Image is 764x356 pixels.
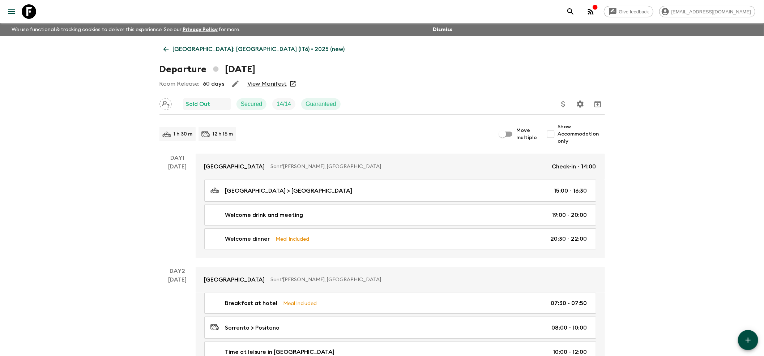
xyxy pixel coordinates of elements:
p: 60 days [203,80,225,88]
button: menu [4,4,19,19]
a: [GEOGRAPHIC_DATA]Sant'[PERSON_NAME], [GEOGRAPHIC_DATA] [196,267,605,293]
div: [DATE] [168,162,187,258]
p: Room Release: [159,80,200,88]
p: Sant'[PERSON_NAME], [GEOGRAPHIC_DATA] [271,163,546,170]
p: Guaranteed [306,100,336,108]
p: [GEOGRAPHIC_DATA] > [GEOGRAPHIC_DATA] [225,186,353,195]
span: Move multiple [517,127,538,141]
p: Welcome dinner [225,235,270,243]
span: Give feedback [615,9,653,14]
p: Sold Out [186,100,210,108]
a: Privacy Policy [183,27,218,32]
a: [GEOGRAPHIC_DATA]: [GEOGRAPHIC_DATA] (IT6) • 2025 (new) [159,42,349,56]
a: View Manifest [247,80,287,87]
p: 1 h 30 m [174,130,193,138]
p: Meal Included [276,235,310,243]
p: 20:30 - 22:00 [551,235,587,243]
p: Welcome drink and meeting [225,211,303,219]
p: Breakfast at hotel [225,299,278,308]
p: Meal Included [283,299,317,307]
a: Sorrento > Positano08:00 - 10:00 [204,317,596,339]
button: Update Price, Early Bird Discount and Costs [556,97,571,111]
div: Secured [236,98,267,110]
a: [GEOGRAPHIC_DATA] > [GEOGRAPHIC_DATA]15:00 - 16:30 [204,180,596,202]
button: Archive (Completed, Cancelled or Unsynced Departures only) [590,97,605,111]
p: 15:00 - 16:30 [554,186,587,195]
p: Day 2 [159,267,196,275]
a: Welcome drink and meeting19:00 - 20:00 [204,205,596,226]
p: [GEOGRAPHIC_DATA] [204,275,265,284]
p: We use functional & tracking cookies to deliver this experience. See our for more. [9,23,243,36]
a: Welcome dinnerMeal Included20:30 - 22:00 [204,228,596,249]
p: [GEOGRAPHIC_DATA]: [GEOGRAPHIC_DATA] (IT6) • 2025 (new) [173,45,345,53]
p: Check-in - 14:00 [552,162,596,171]
p: 19:00 - 20:00 [552,211,587,219]
a: Breakfast at hotelMeal Included07:30 - 07:50 [204,293,596,314]
button: search adventures [563,4,578,19]
p: [GEOGRAPHIC_DATA] [204,162,265,171]
span: Assign pack leader [159,100,172,106]
h1: Departure [DATE] [159,62,255,77]
span: [EMAIL_ADDRESS][DOMAIN_NAME] [667,9,755,14]
p: 14 / 14 [277,100,291,108]
a: [GEOGRAPHIC_DATA]Sant'[PERSON_NAME], [GEOGRAPHIC_DATA]Check-in - 14:00 [196,154,605,180]
p: 08:00 - 10:00 [552,323,587,332]
p: Secured [241,100,263,108]
p: Sant'[PERSON_NAME], [GEOGRAPHIC_DATA] [271,276,590,283]
p: 07:30 - 07:50 [551,299,587,308]
p: 12 h 15 m [213,130,233,138]
p: Day 1 [159,154,196,162]
span: Show Accommodation only [558,123,605,145]
button: Dismiss [431,25,454,35]
div: Trip Fill [272,98,295,110]
p: Sorrento > Positano [225,323,280,332]
div: [EMAIL_ADDRESS][DOMAIN_NAME] [659,6,755,17]
button: Settings [573,97,588,111]
a: Give feedback [604,6,653,17]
